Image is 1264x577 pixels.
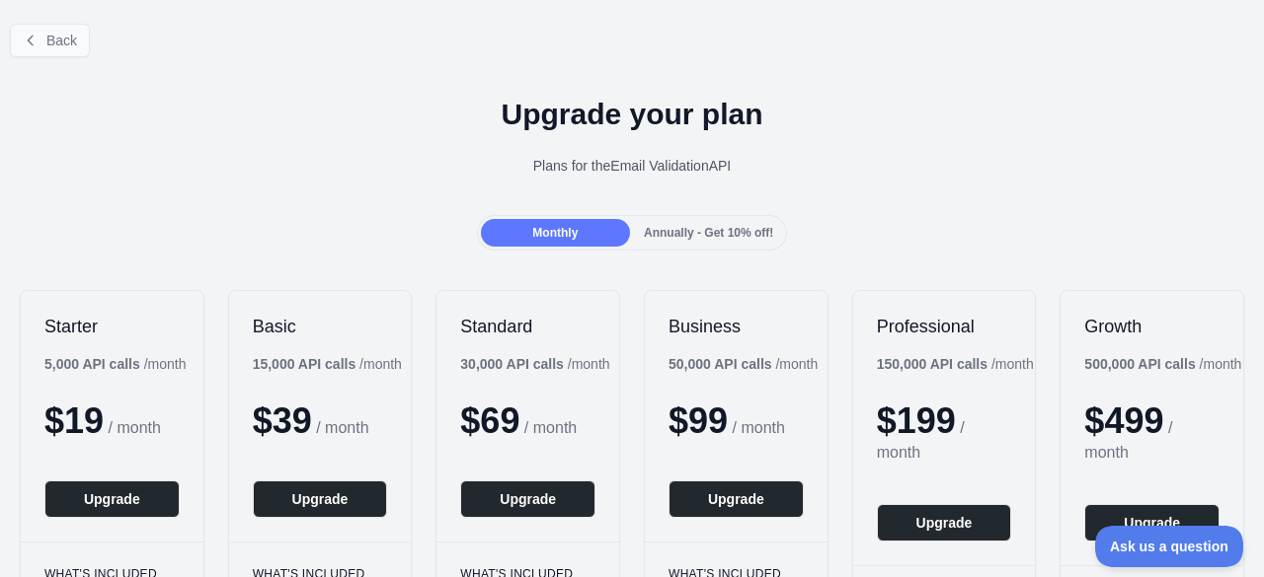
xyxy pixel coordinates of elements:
b: 30,000 API calls [460,356,564,372]
h2: Growth [1084,315,1220,338]
span: $ 99 [669,400,728,441]
h2: Standard [460,315,595,338]
b: 500,000 API calls [1084,356,1195,372]
div: / month [1084,354,1241,374]
b: 50,000 API calls [669,356,772,372]
span: $ 199 [877,400,956,441]
span: $ 499 [1084,400,1163,441]
b: 150,000 API calls [877,356,987,372]
h2: Professional [877,315,1012,338]
h2: Business [669,315,804,338]
iframe: Toggle Customer Support [1095,526,1244,567]
div: / month [669,354,818,374]
span: $ 69 [460,400,519,441]
div: / month [460,354,609,374]
div: / month [877,354,1034,374]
